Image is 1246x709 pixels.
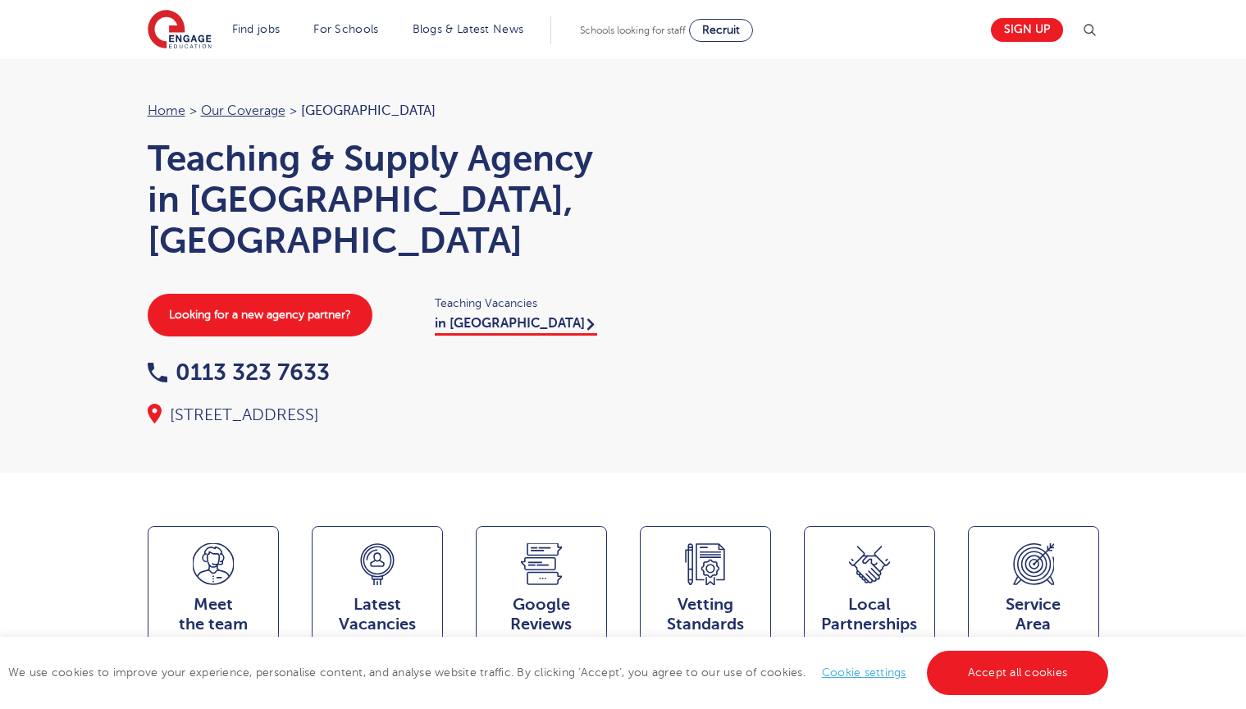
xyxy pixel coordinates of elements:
div: [STREET_ADDRESS] [148,404,607,427]
img: Engage Education [148,10,212,51]
a: For Schools [313,23,378,35]
span: [GEOGRAPHIC_DATA] [301,103,436,118]
a: Sign up [991,18,1063,42]
a: Recruit [689,19,753,42]
a: GoogleReviews [476,526,607,659]
span: Vetting Standards [649,595,762,634]
a: Meetthe team [148,526,279,659]
span: Local Partnerships [813,595,926,634]
span: We use cookies to improve your experience, personalise content, and analyse website traffic. By c... [8,666,1112,679]
span: Service Area [977,595,1090,634]
nav: breadcrumb [148,100,607,121]
a: Blogs & Latest News [413,23,524,35]
a: Accept all cookies [927,651,1109,695]
span: > [189,103,197,118]
a: VettingStandards [640,526,771,659]
a: 0113 323 7633 [148,359,330,385]
span: > [290,103,297,118]
a: in [GEOGRAPHIC_DATA] [435,316,597,336]
span: Recruit [702,24,740,36]
span: Meet the team [157,595,270,634]
span: Latest Vacancies [321,595,434,634]
a: Cookie settings [822,666,906,679]
a: ServiceArea [968,526,1099,659]
span: Google Reviews [485,595,598,634]
span: Schools looking for staff [580,25,686,36]
a: LatestVacancies [312,526,443,659]
a: Home [148,103,185,118]
span: Teaching Vacancies [435,294,607,313]
a: Local Partnerships [804,526,935,659]
h1: Teaching & Supply Agency in [GEOGRAPHIC_DATA], [GEOGRAPHIC_DATA] [148,138,607,261]
a: Find jobs [232,23,281,35]
a: Looking for a new agency partner? [148,294,372,336]
a: Our coverage [201,103,285,118]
